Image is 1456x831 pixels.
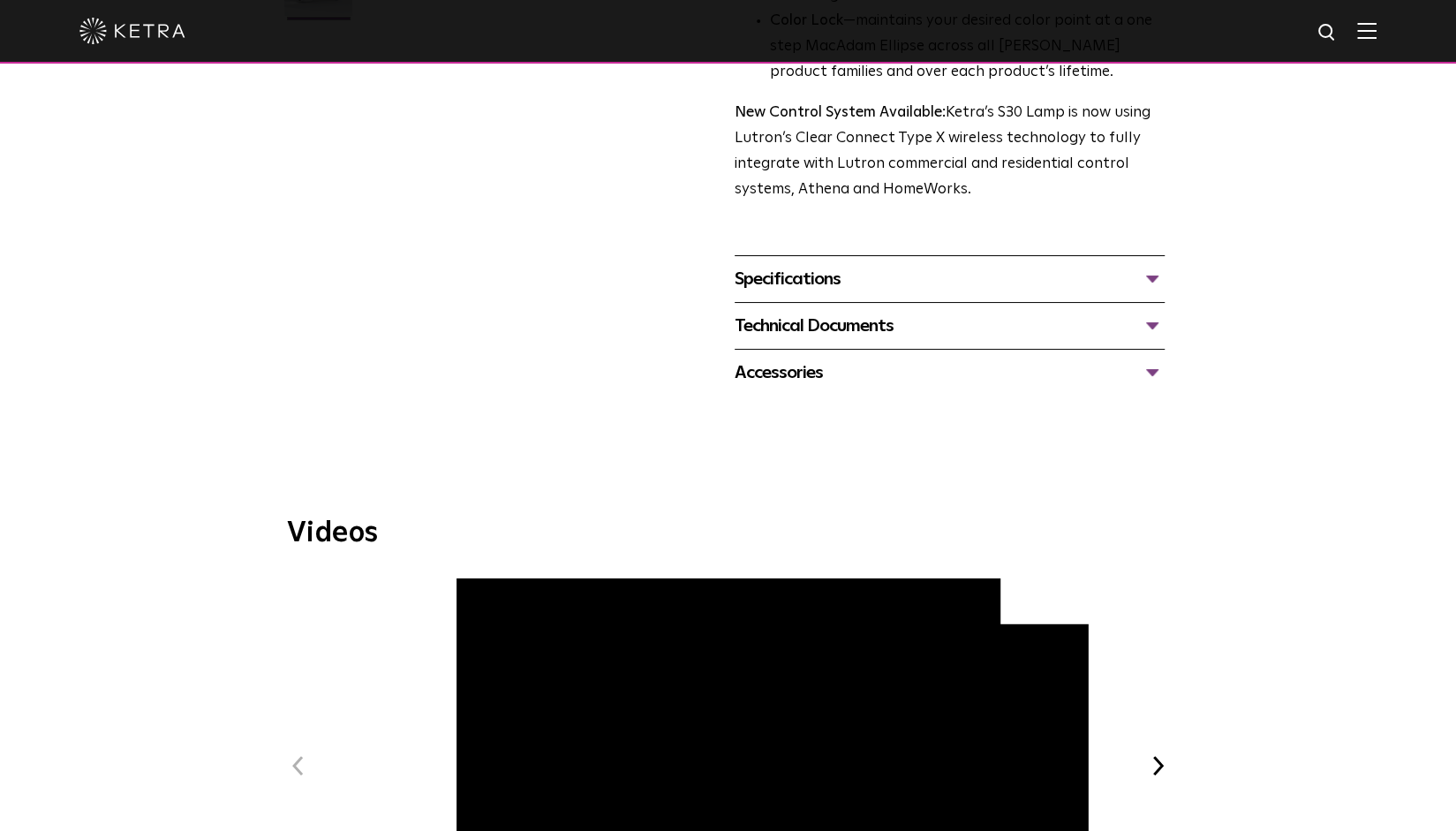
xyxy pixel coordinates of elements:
[79,18,185,44] img: ketra-logo-2019-white
[287,519,1170,548] h3: Videos
[735,105,946,120] strong: New Control System Available:
[1316,22,1339,44] img: search icon
[1357,22,1377,39] img: Hamburger%20Nav.svg
[287,754,310,777] button: Previous
[735,265,1165,293] div: Specifications
[735,101,1165,203] p: Ketra’s S30 Lamp is now using Lutron’s Clear Connect Type X wireless technology to fully integrat...
[1147,754,1170,777] button: Next
[735,312,1165,340] div: Technical Documents
[735,359,1165,387] div: Accessories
